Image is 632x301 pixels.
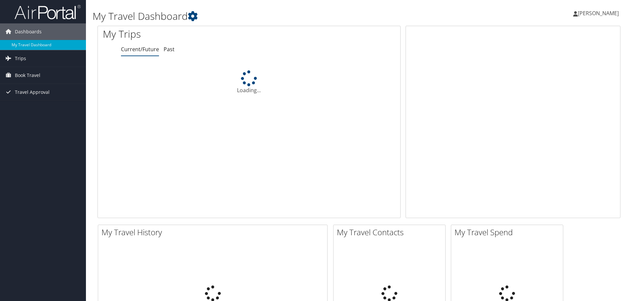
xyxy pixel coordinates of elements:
a: [PERSON_NAME] [573,3,625,23]
h2: My Travel Contacts [337,227,445,238]
span: [PERSON_NAME] [578,10,619,17]
h2: My Travel Spend [454,227,563,238]
span: Book Travel [15,67,40,84]
h1: My Trips [103,27,269,41]
span: Dashboards [15,23,42,40]
a: Past [164,46,175,53]
h2: My Travel History [101,227,327,238]
h1: My Travel Dashboard [93,9,448,23]
img: airportal-logo.png [15,4,81,20]
a: Current/Future [121,46,159,53]
span: Trips [15,50,26,67]
span: Travel Approval [15,84,50,100]
div: Loading... [98,70,400,94]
